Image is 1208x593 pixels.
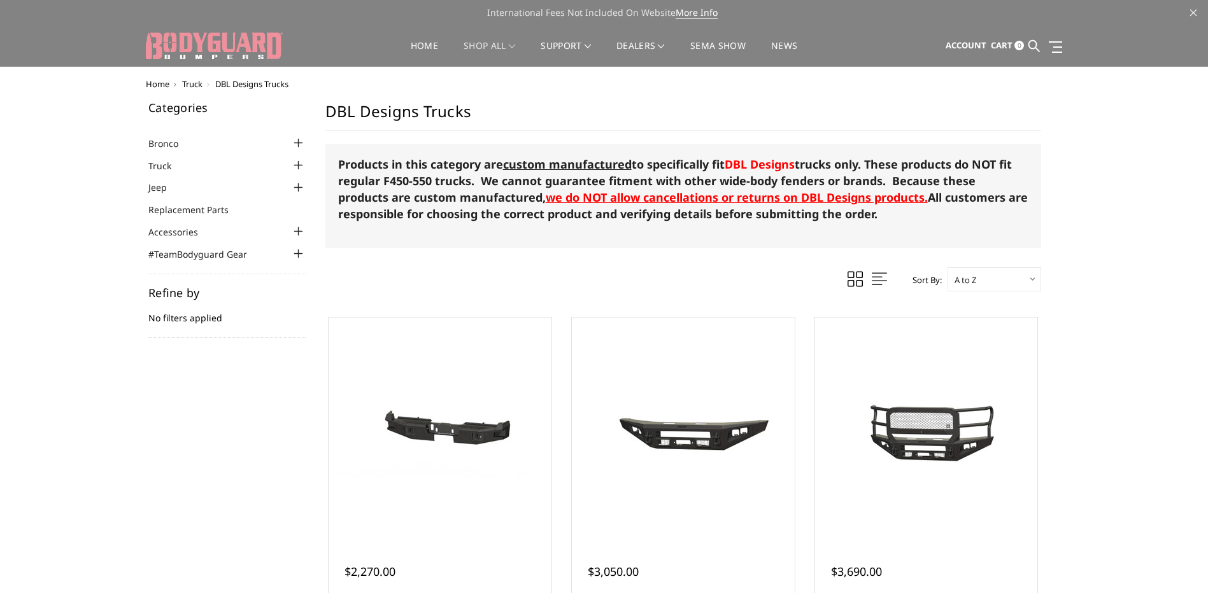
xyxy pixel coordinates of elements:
h5: Categories [148,102,306,113]
a: Home [411,41,438,66]
a: Replacement Parts [148,203,245,216]
a: Dealers [616,41,665,66]
a: #TeamBodyguard Gear [148,248,263,261]
a: Account [946,29,986,63]
strong: Products in this category are to specifically fit trucks only. These products do NOT fit regular ... [338,157,1012,205]
a: shop all [464,41,515,66]
a: 2017-2022 Ford F450-550 - DBL Designs Custom Product - A2 Series - Base Front Bumper (winch mount... [575,321,792,537]
a: More Info [676,6,718,19]
a: 2017-2022 Ford F450-550 - DBL Designs Custom Product - A2 Series - Extreme Front Bumper (winch mo... [818,321,1035,537]
span: 0 [1014,41,1024,50]
span: Cart [991,39,1013,51]
a: Accessories [148,225,214,239]
a: Home [146,78,169,90]
a: Bronco [148,137,194,150]
span: $3,690.00 [831,564,882,579]
label: Sort By: [906,270,942,290]
div: No filters applied [148,287,306,338]
span: Account [946,39,986,51]
a: SEMA Show [690,41,746,66]
a: News [771,41,797,66]
span: $2,270.00 [345,564,395,579]
a: DBL Designs [725,157,795,172]
a: Truck [182,78,203,90]
img: BODYGUARD BUMPERS [146,32,283,59]
a: Cart 0 [991,29,1024,63]
h1: DBL Designs Trucks [325,102,1041,131]
span: DBL Designs Trucks [215,78,288,90]
span: custom manufactured [503,157,632,172]
a: Support [541,41,591,66]
a: Jeep [148,181,183,194]
span: $3,050.00 [588,564,639,579]
h5: Refine by [148,287,306,298]
a: 2017-2022 Ford F250-350-450 - DBL Designs Custom Product - A2 Series - Rear Bumper 2017-2022 Ford... [332,321,548,537]
a: Truck [148,159,187,172]
strong: we do NOT allow cancellations or returns on DBL Designs products. [546,190,928,205]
